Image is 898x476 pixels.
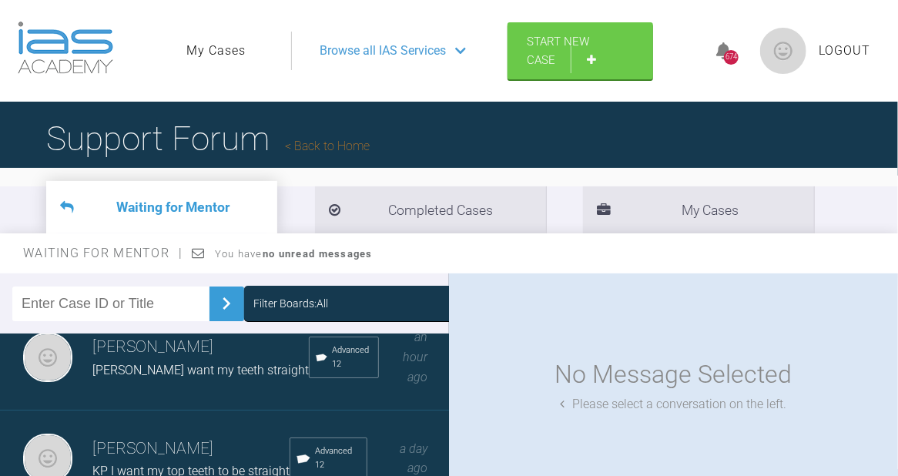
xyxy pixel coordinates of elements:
[186,41,246,61] a: My Cases
[819,41,870,61] a: Logout
[18,22,113,74] img: logo-light.3e3ef733.png
[263,248,373,260] strong: no unread messages
[23,333,72,382] img: Roekshana Shar
[403,330,427,384] span: an hour ago
[253,295,328,312] div: Filter Boards: All
[400,441,427,476] span: a day ago
[92,334,309,360] h3: [PERSON_NAME]
[46,112,370,166] h1: Support Forum
[214,291,239,316] img: chevronRight.28bd32b0.svg
[760,28,806,74] img: profile.png
[92,436,290,462] h3: [PERSON_NAME]
[315,444,360,472] span: Advanced 12
[555,355,792,394] div: No Message Selected
[320,41,446,61] span: Browse all IAS Services
[527,35,589,67] span: Start New Case
[12,287,209,321] input: Enter Case ID or Title
[285,139,370,153] a: Back to Home
[332,344,372,371] span: Advanced 12
[561,394,787,414] div: Please select a conversation on the left.
[724,50,739,65] div: 674
[583,186,814,233] li: My Cases
[508,22,653,79] a: Start New Case
[315,186,546,233] li: Completed Cases
[46,181,277,233] li: Waiting for Mentor
[215,248,373,260] span: You have
[92,363,309,377] span: [PERSON_NAME] want my teeth straight
[23,246,183,260] span: Waiting for Mentor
